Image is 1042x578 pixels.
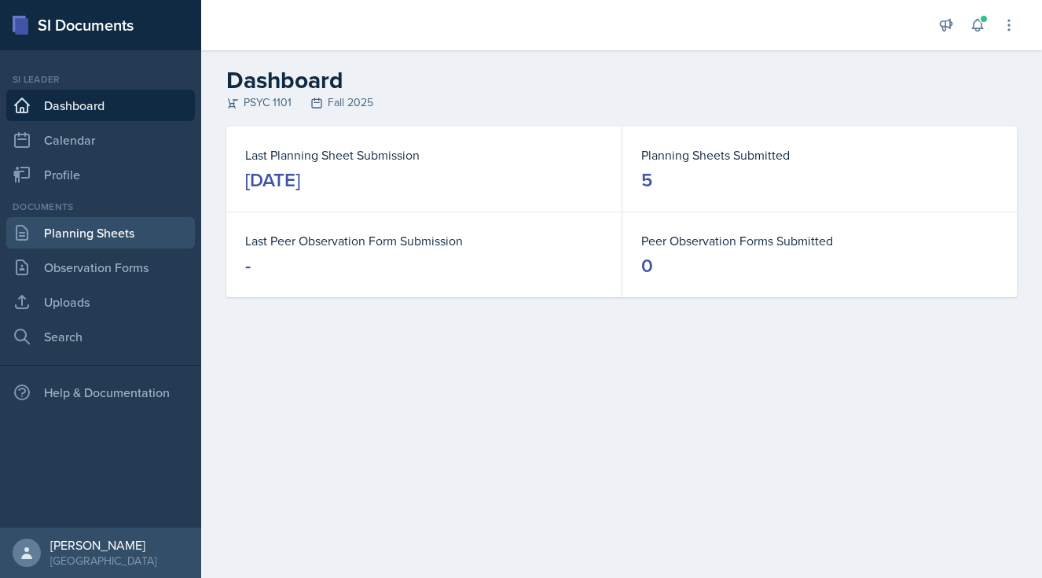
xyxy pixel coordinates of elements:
[50,553,156,569] div: [GEOGRAPHIC_DATA]
[245,231,603,250] dt: Last Peer Observation Form Submission
[6,90,195,121] a: Dashboard
[226,94,1017,111] div: PSYC 1101 Fall 2025
[641,253,653,278] div: 0
[50,537,156,553] div: [PERSON_NAME]
[6,377,195,408] div: Help & Documentation
[6,321,195,352] a: Search
[641,168,652,193] div: 5
[6,200,195,214] div: Documents
[6,72,195,87] div: Si leader
[6,252,195,283] a: Observation Forms
[245,168,300,193] div: [DATE]
[245,145,603,164] dt: Last Planning Sheet Submission
[6,286,195,318] a: Uploads
[641,231,998,250] dt: Peer Observation Forms Submitted
[641,145,998,164] dt: Planning Sheets Submitted
[245,253,251,278] div: -
[6,159,195,190] a: Profile
[226,66,1017,94] h2: Dashboard
[6,217,195,249] a: Planning Sheets
[6,124,195,156] a: Calendar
